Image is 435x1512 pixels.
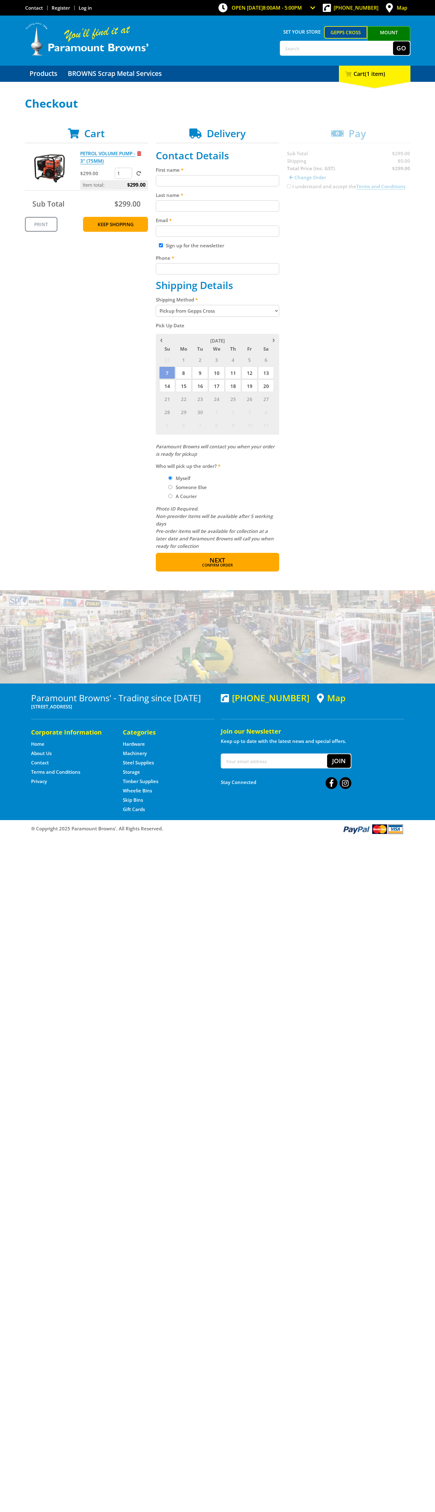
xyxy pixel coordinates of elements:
[258,406,274,418] span: 4
[31,150,68,187] img: PETROL VOLUME PUMP - 3" (75MM)
[123,806,145,813] a: Go to the Gift Cards page
[209,393,224,405] span: 24
[242,366,257,379] span: 12
[168,476,172,480] input: Please select who will pick up the order.
[80,180,148,189] p: Item total:
[80,170,113,177] p: $299.00
[156,506,274,549] em: Photo ID Required. Non-preorder items will be available after 5 working days Pre-order items will...
[339,66,410,82] div: Cart
[174,473,192,483] label: Myself
[156,200,279,212] input: Please enter your last name.
[156,305,279,317] select: Please select a shipping method.
[365,70,385,77] span: (1 item)
[168,485,172,489] input: Please select who will pick up the order.
[159,345,175,353] span: Su
[225,406,241,418] span: 2
[80,150,135,164] a: PETROL VOLUME PUMP - 3" (75MM)
[221,737,404,745] p: Keep up to date with the latest news and special offers.
[156,279,279,291] h2: Shipping Details
[176,406,192,418] span: 29
[176,380,192,392] span: 15
[166,242,224,249] label: Sign up for the newsletter
[221,727,404,736] h5: Join our Newsletter
[258,393,274,405] span: 27
[25,217,58,232] a: Print
[176,353,192,366] span: 1
[156,217,279,224] label: Email
[25,22,149,56] img: Paramount Browns'
[242,380,257,392] span: 19
[83,217,148,232] a: Keep Shopping
[242,419,257,431] span: 10
[169,563,266,567] span: Confirm order
[32,199,64,209] span: Sub Total
[210,338,225,344] span: [DATE]
[159,353,175,366] span: 31
[25,823,410,835] div: ® Copyright 2025 Paramount Browns'. All Rights Reserved.
[258,345,274,353] span: Sa
[258,366,274,379] span: 13
[31,728,110,737] h5: Corporate Information
[127,180,146,189] span: $299.00
[258,380,274,392] span: 20
[209,345,224,353] span: We
[209,380,224,392] span: 17
[123,797,143,803] a: Go to the Skip Bins page
[317,693,345,703] a: View a map of Gepps Cross location
[31,759,49,766] a: Go to the Contact page
[192,345,208,353] span: Tu
[280,26,324,37] span: Set your store
[393,41,410,55] button: Go
[156,462,279,470] label: Who will pick up the order?
[159,380,175,392] span: 14
[123,787,152,794] a: Go to the Wheelie Bins page
[31,693,215,703] h3: Paramount Browns' - Trading since [DATE]
[156,226,279,237] input: Please enter your email address.
[123,741,145,747] a: Go to the Hardware page
[209,366,224,379] span: 10
[242,345,257,353] span: Fr
[327,754,351,768] button: Join
[168,494,172,498] input: Please select who will pick up the order.
[192,380,208,392] span: 16
[176,393,192,405] span: 22
[123,750,147,757] a: Go to the Machinery page
[31,769,80,775] a: Go to the Terms and Conditions page
[31,703,215,710] p: [STREET_ADDRESS]
[156,150,279,161] h2: Contact Details
[52,5,70,11] a: Go to the registration page
[210,556,225,564] span: Next
[176,366,192,379] span: 8
[123,769,140,775] a: Go to the Storage page
[225,366,241,379] span: 11
[280,41,393,55] input: Search
[192,419,208,431] span: 7
[209,419,224,431] span: 8
[156,296,279,303] label: Shipping Method
[225,380,241,392] span: 18
[31,778,47,785] a: Go to the Privacy page
[156,254,279,262] label: Phone
[159,366,175,379] span: 7
[25,66,62,82] a: Go to the Products page
[225,393,241,405] span: 25
[242,353,257,366] span: 5
[176,419,192,431] span: 6
[242,406,257,418] span: 3
[156,553,279,572] button: Next Confirm order
[31,750,52,757] a: Go to the About Us page
[137,150,141,156] a: Remove from cart
[156,322,279,329] label: Pick Up Date
[123,759,154,766] a: Go to the Steel Supplies page
[156,166,279,174] label: First name
[207,127,246,140] span: Delivery
[263,4,302,11] span: 8:00am - 5:00pm
[225,345,241,353] span: Th
[174,482,209,492] label: Someone Else
[123,728,202,737] h5: Categories
[221,754,327,768] input: Your email address
[84,127,105,140] span: Cart
[258,419,274,431] span: 11
[221,775,351,790] div: Stay Connected
[209,353,224,366] span: 3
